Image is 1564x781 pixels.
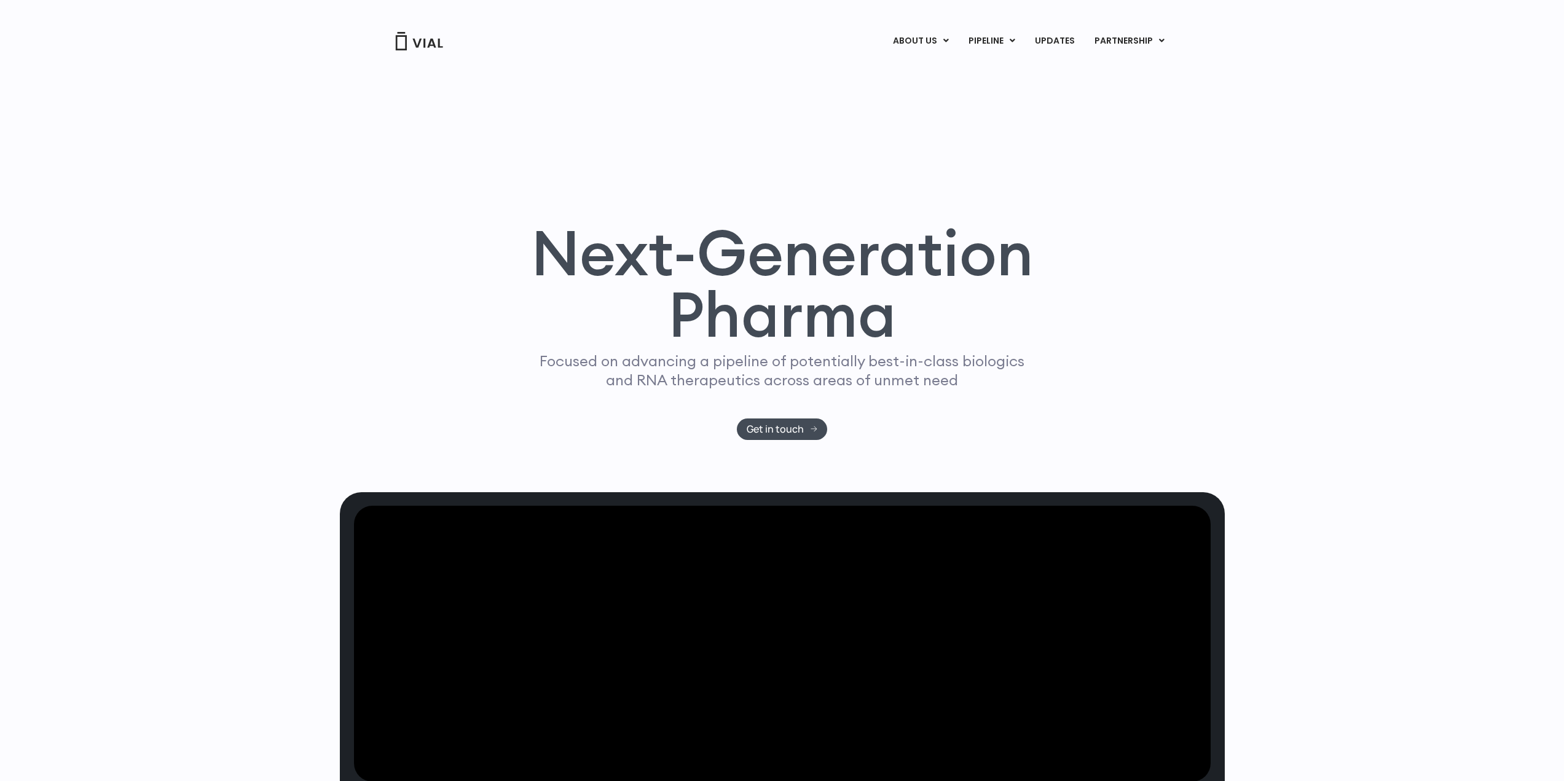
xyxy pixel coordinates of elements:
[883,31,958,52] a: ABOUT USMenu Toggle
[516,222,1048,346] h1: Next-Generation Pharma
[1085,31,1174,52] a: PARTNERSHIPMenu Toggle
[1025,31,1084,52] a: UPDATES
[747,425,804,434] span: Get in touch
[737,418,827,440] a: Get in touch
[535,351,1030,390] p: Focused on advancing a pipeline of potentially best-in-class biologics and RNA therapeutics acros...
[395,32,444,50] img: Vial Logo
[959,31,1024,52] a: PIPELINEMenu Toggle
